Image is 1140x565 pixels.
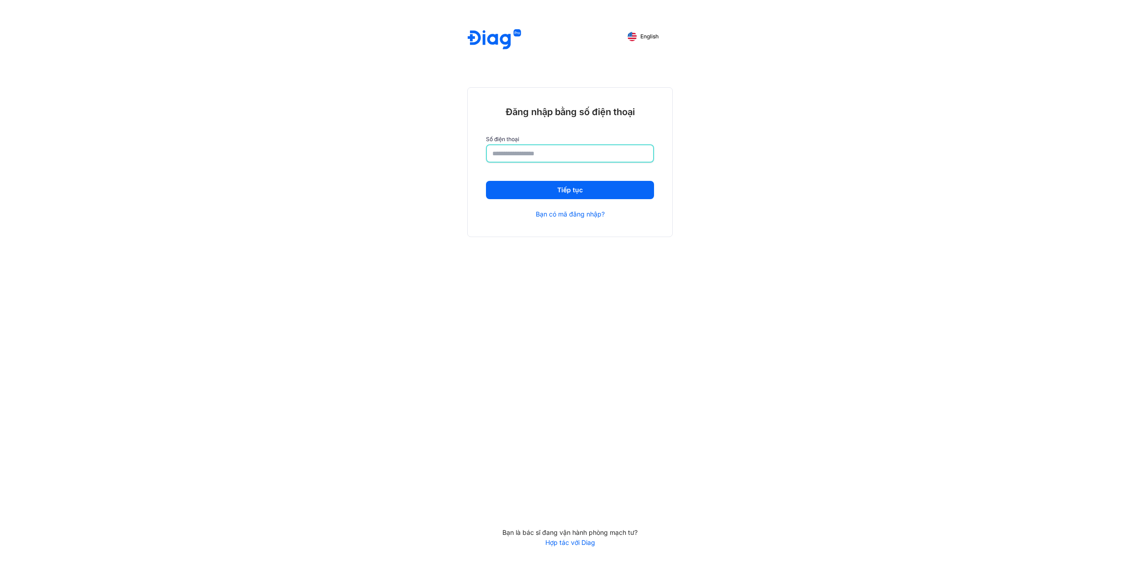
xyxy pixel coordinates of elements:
[621,29,665,44] button: English
[467,539,673,547] a: Hợp tác với Diag
[467,528,673,537] div: Bạn là bác sĩ đang vận hành phòng mạch tư?
[536,210,605,218] a: Bạn có mã đăng nhập?
[486,136,654,143] label: Số điện thoại
[628,32,637,41] img: English
[468,29,521,51] img: logo
[486,106,654,118] div: Đăng nhập bằng số điện thoại
[486,181,654,199] button: Tiếp tục
[640,33,659,40] span: English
